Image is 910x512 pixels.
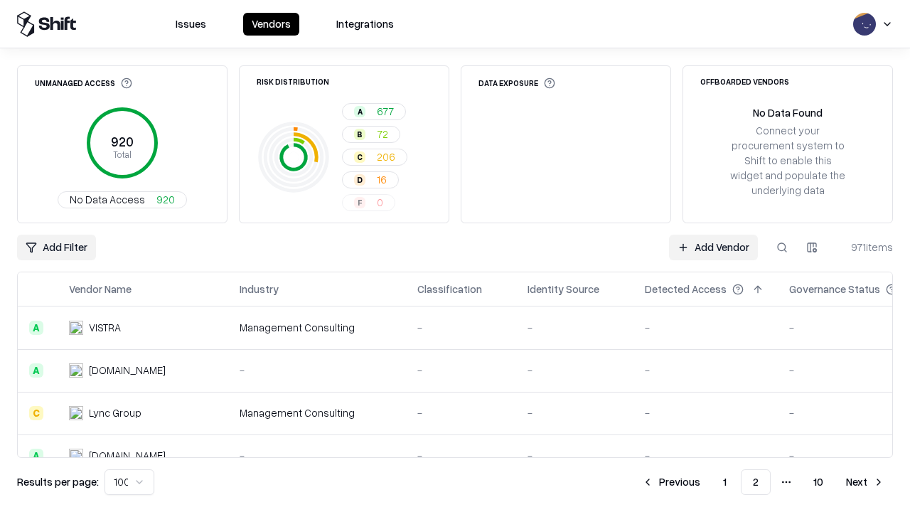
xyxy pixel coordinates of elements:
[377,172,387,187] span: 16
[89,363,166,378] div: [DOMAIN_NAME]
[700,78,789,85] div: Offboarded Vendors
[69,449,83,463] img: kadeemarentals.com
[354,106,365,117] div: A
[354,174,365,186] div: D
[113,149,132,160] tspan: Total
[354,129,365,140] div: B
[240,448,395,463] div: -
[17,235,96,260] button: Add Filter
[377,104,394,119] span: 677
[29,363,43,378] div: A
[89,405,141,420] div: Lync Group
[417,448,505,463] div: -
[645,448,766,463] div: -
[645,320,766,335] div: -
[354,151,365,163] div: C
[328,13,402,36] button: Integrations
[29,406,43,420] div: C
[17,474,99,489] p: Results per page:
[669,235,758,260] a: Add Vendor
[29,321,43,335] div: A
[342,149,407,166] button: C206
[167,13,215,36] button: Issues
[802,469,835,495] button: 10
[528,448,622,463] div: -
[70,192,145,207] span: No Data Access
[29,449,43,463] div: A
[645,405,766,420] div: -
[240,405,395,420] div: Management Consulting
[528,320,622,335] div: -
[753,105,823,120] div: No Data Found
[417,282,482,297] div: Classification
[528,282,599,297] div: Identity Source
[89,448,166,463] div: [DOMAIN_NAME]
[257,78,329,85] div: Risk Distribution
[377,127,388,142] span: 72
[69,282,132,297] div: Vendor Name
[417,405,505,420] div: -
[342,103,406,120] button: A677
[69,406,83,420] img: Lync Group
[712,469,738,495] button: 1
[417,363,505,378] div: -
[729,123,847,198] div: Connect your procurement system to Shift to enable this widget and populate the underlying data
[741,469,771,495] button: 2
[633,469,709,495] button: Previous
[35,78,132,89] div: Unmanaged Access
[789,282,880,297] div: Governance Status
[633,469,893,495] nav: pagination
[528,363,622,378] div: -
[342,171,399,188] button: D16
[478,78,555,89] div: Data Exposure
[240,363,395,378] div: -
[377,149,395,164] span: 206
[58,191,187,208] button: No Data Access920
[417,320,505,335] div: -
[836,240,893,255] div: 971 items
[837,469,893,495] button: Next
[645,282,727,297] div: Detected Access
[69,363,83,378] img: theiet.org
[645,363,766,378] div: -
[342,126,400,143] button: B72
[111,134,134,149] tspan: 920
[243,13,299,36] button: Vendors
[69,321,83,335] img: VISTRA
[89,320,121,335] div: VISTRA
[156,192,175,207] span: 920
[240,320,395,335] div: Management Consulting
[528,405,622,420] div: -
[240,282,279,297] div: Industry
